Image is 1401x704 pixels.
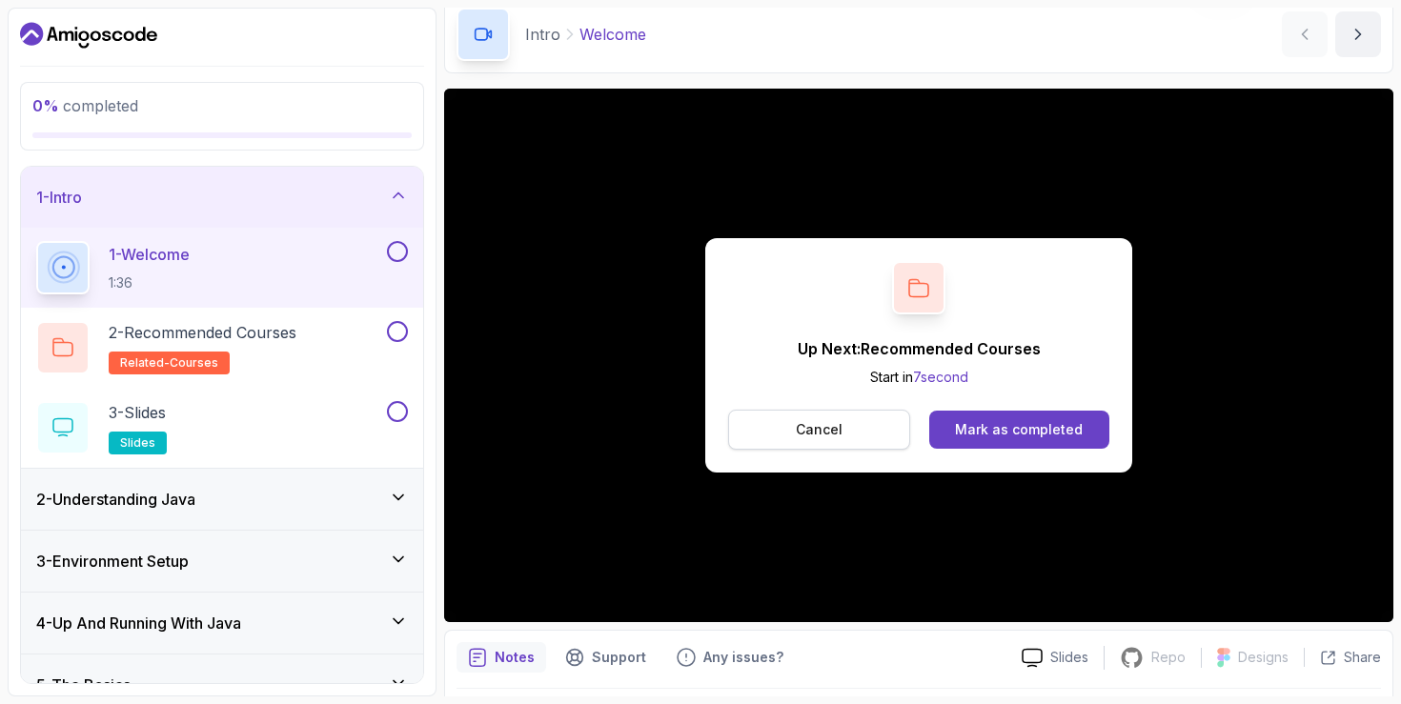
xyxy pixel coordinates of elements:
h3: 2 - Understanding Java [36,488,195,511]
span: completed [32,96,138,115]
button: previous content [1282,11,1328,57]
button: Feedback button [665,642,795,673]
span: 7 second [913,369,968,385]
button: 2-Understanding Java [21,469,423,530]
button: Support button [554,642,658,673]
p: Notes [495,648,535,667]
p: Repo [1151,648,1186,667]
h3: 3 - Environment Setup [36,550,189,573]
h3: 5 - The Basics [36,674,131,696]
p: Designs [1238,648,1289,667]
button: 2-Recommended Coursesrelated-courses [36,321,408,374]
p: 2 - Recommended Courses [109,321,296,344]
p: Support [592,648,646,667]
a: Slides [1006,648,1104,668]
button: 1-Intro [21,167,423,228]
button: 3-Environment Setup [21,531,423,592]
p: Any issues? [703,648,783,667]
p: Cancel [796,420,843,439]
span: 0 % [32,96,59,115]
button: 1-Welcome1:36 [36,241,408,294]
button: 4-Up And Running With Java [21,593,423,654]
p: Welcome [579,23,646,46]
button: Share [1304,648,1381,667]
div: Mark as completed [955,420,1083,439]
p: Share [1344,648,1381,667]
button: 3-Slidesslides [36,401,408,454]
button: notes button [457,642,546,673]
span: related-courses [120,355,218,371]
p: Slides [1050,648,1088,667]
p: Intro [525,23,560,46]
p: 1 - Welcome [109,243,190,266]
p: Up Next: Recommended Courses [798,337,1041,360]
h3: 1 - Intro [36,186,82,209]
p: 1:36 [109,273,190,292]
p: Start in [798,368,1041,387]
span: slides [120,435,155,451]
p: 3 - Slides [109,401,166,424]
a: Dashboard [20,20,157,50]
iframe: 1 - Hi [444,89,1393,622]
h3: 4 - Up And Running With Java [36,612,241,634]
button: next content [1335,11,1381,57]
button: Cancel [728,410,910,450]
button: Mark as completed [929,411,1109,449]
